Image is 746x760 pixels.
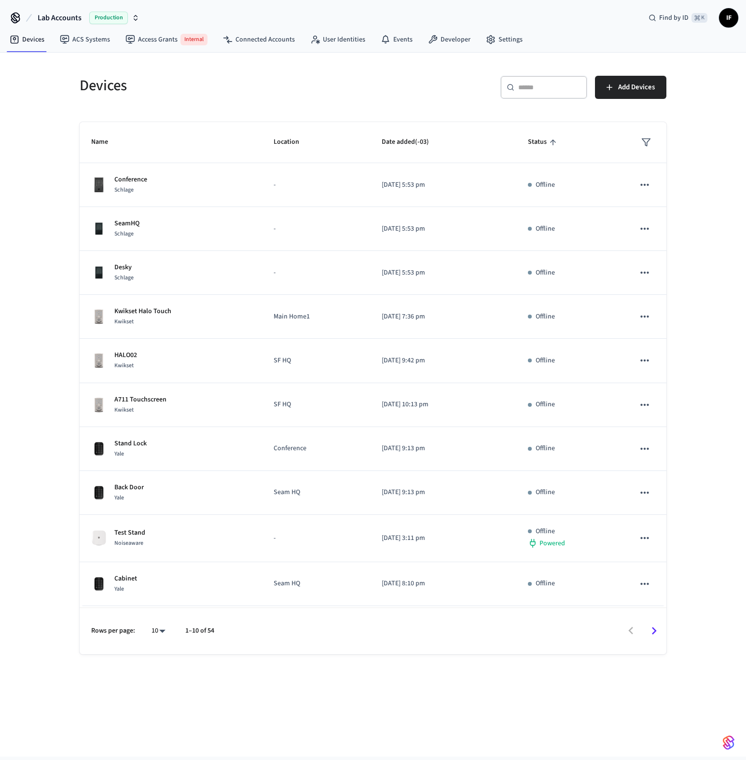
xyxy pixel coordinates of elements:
p: Offline [536,400,555,410]
p: - [274,224,359,234]
button: Go to next page [643,620,665,642]
p: Offline [536,356,555,366]
p: Offline [536,180,555,190]
p: [DATE] 5:53 pm [382,268,505,278]
p: Offline [536,487,555,497]
p: Offline [536,268,555,278]
span: Date added(-03) [382,135,442,150]
span: Yale [114,494,124,502]
span: Status [528,135,559,150]
p: Offline [536,443,555,454]
p: HALO02 [114,350,137,360]
span: Production [89,12,128,24]
p: Conference [114,175,147,185]
p: Back Door [114,483,144,493]
p: SeamHQ [114,219,139,229]
p: Offline [536,224,555,234]
p: Test Stand [114,528,145,538]
a: Access GrantsInternal [118,30,215,49]
span: Powered [539,539,565,548]
div: 10 [147,624,170,638]
p: Seam HQ [274,487,359,497]
table: sticky table [80,122,666,606]
p: Main Home1 [274,312,359,322]
h5: Devices [80,76,367,96]
img: NoiseAware Indoor Sensor [91,530,107,546]
p: - [274,268,359,278]
button: IF [719,8,738,28]
p: Seam HQ [274,579,359,589]
div: Find by ID⌘ K [641,9,715,27]
a: Connected Accounts [215,31,303,48]
p: Offline [536,312,555,322]
span: ⌘ K [691,13,707,23]
p: SF HQ [274,356,359,366]
span: Add Devices [618,81,655,94]
a: Events [373,31,420,48]
p: SF HQ [274,400,359,410]
img: Schlage Smart Lock (BE489WB) [91,265,107,280]
p: [DATE] 5:53 pm [382,180,505,190]
span: Schlage [114,274,134,282]
img: Schlage Smart Lock [91,177,107,193]
p: [DATE] 8:10 pm [382,579,505,589]
img: Schlage Smart Lock (BE489WB) [91,221,107,236]
a: Settings [478,31,530,48]
span: Schlage [114,230,134,238]
span: Noiseaware [114,539,143,547]
img: Yale Smart Lock [91,576,107,592]
span: Lab Accounts [38,12,82,24]
a: Devices [2,31,52,48]
span: Kwikset [114,406,134,414]
img: Kwikset Smart Lock [91,397,107,413]
span: Schlage [114,186,134,194]
img: Kwikset Smart Lock [91,353,107,368]
span: Internal [180,34,207,45]
p: Offline [536,526,555,537]
span: Yale [114,450,124,458]
span: Find by ID [659,13,689,23]
button: Add Devices [595,76,666,99]
img: Yale Smart Lock [91,441,107,456]
p: Kwikset Halo Touch [114,306,171,317]
img: Kwikset Smart Lock [91,309,107,324]
p: Offline [536,579,555,589]
p: [DATE] 7:36 pm [382,312,505,322]
img: SeamLogoGradient.69752ec5.svg [723,735,734,750]
p: [DATE] 3:11 pm [382,533,505,543]
p: A711 Touchscreen [114,395,166,405]
span: Yale [114,585,124,593]
p: 1–10 of 54 [185,626,214,636]
p: [DATE] 9:42 pm [382,356,505,366]
p: - [274,180,359,190]
p: Cabinet [114,574,137,584]
span: Name [91,135,121,150]
p: [DATE] 9:13 pm [382,443,505,454]
p: Stand Lock [114,439,147,449]
a: ACS Systems [52,31,118,48]
p: [DATE] 9:13 pm [382,487,505,497]
p: [DATE] 5:53 pm [382,224,505,234]
a: User Identities [303,31,373,48]
span: Location [274,135,312,150]
a: Developer [420,31,478,48]
span: IF [720,9,737,27]
p: - [274,533,359,543]
p: Conference [274,443,359,454]
span: Kwikset [114,318,134,326]
img: Yale Smart Lock [91,485,107,500]
span: Kwikset [114,361,134,370]
p: Rows per page: [91,626,135,636]
p: [DATE] 10:13 pm [382,400,505,410]
p: Desky [114,263,134,273]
